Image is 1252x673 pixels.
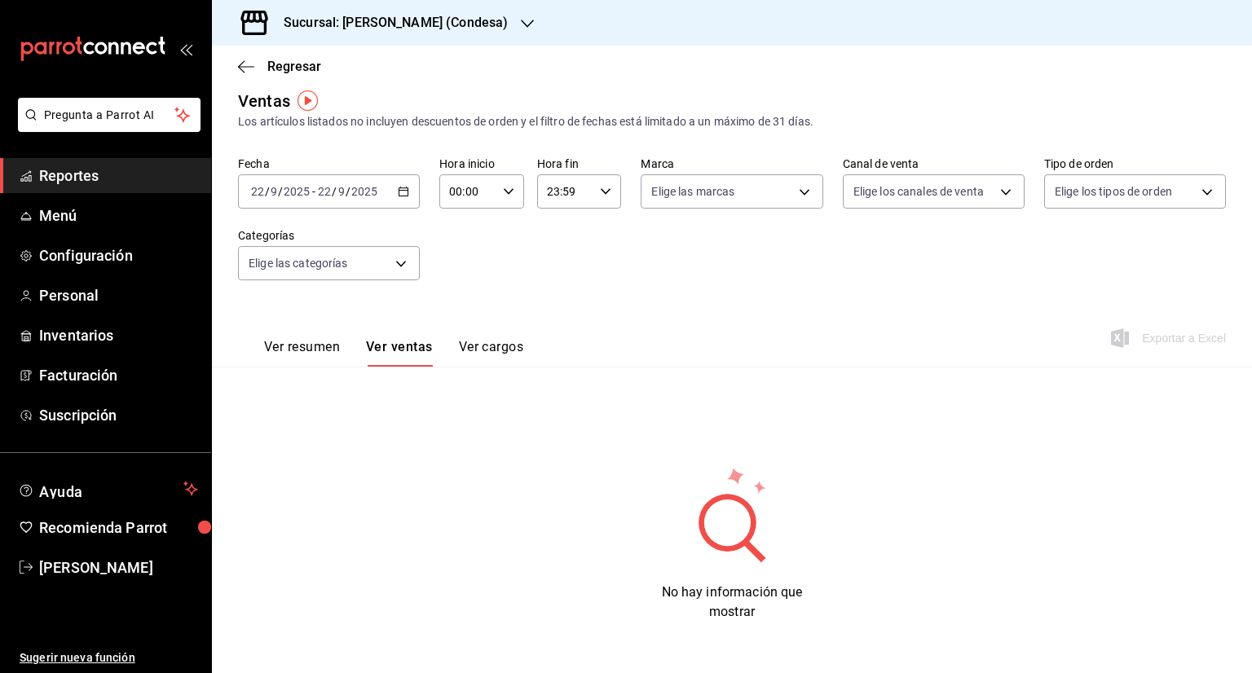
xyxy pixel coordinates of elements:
[1055,183,1172,200] span: Elige los tipos de orden
[537,158,622,169] label: Hora fin
[250,185,265,198] input: --
[20,649,198,666] span: Sugerir nueva función
[317,185,332,198] input: --
[44,107,175,124] span: Pregunta a Parrot AI
[662,584,803,619] span: No hay información que mostrar
[350,185,378,198] input: ----
[39,479,177,499] span: Ayuda
[238,59,321,74] button: Regresar
[238,113,1226,130] div: Los artículos listados no incluyen descuentos de orden y el filtro de fechas está limitado a un m...
[265,185,270,198] span: /
[264,339,523,367] div: navigation tabs
[337,185,346,198] input: --
[439,158,524,169] label: Hora inicio
[283,185,311,198] input: ----
[11,118,201,135] a: Pregunta a Parrot AI
[641,158,822,169] label: Marca
[238,89,290,113] div: Ventas
[249,255,348,271] span: Elige las categorías
[39,284,198,306] span: Personal
[843,158,1025,169] label: Canal de venta
[270,185,278,198] input: --
[366,339,433,367] button: Ver ventas
[39,517,198,539] span: Recomienda Parrot
[39,205,198,227] span: Menú
[39,556,198,578] span: [PERSON_NAME]
[39,244,198,266] span: Configuración
[298,90,318,111] img: Tooltip marker
[278,185,283,198] span: /
[651,183,734,200] span: Elige las marcas
[264,339,340,367] button: Ver resumen
[459,339,524,367] button: Ver cargos
[332,185,337,198] span: /
[267,59,321,74] span: Regresar
[39,165,198,187] span: Reportes
[39,324,198,346] span: Inventarios
[271,13,508,33] h3: Sucursal: [PERSON_NAME] (Condesa)
[39,404,198,426] span: Suscripción
[312,185,315,198] span: -
[179,42,192,55] button: open_drawer_menu
[853,183,984,200] span: Elige los canales de venta
[39,364,198,386] span: Facturación
[238,230,420,241] label: Categorías
[18,98,201,132] button: Pregunta a Parrot AI
[346,185,350,198] span: /
[238,158,420,169] label: Fecha
[1044,158,1226,169] label: Tipo de orden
